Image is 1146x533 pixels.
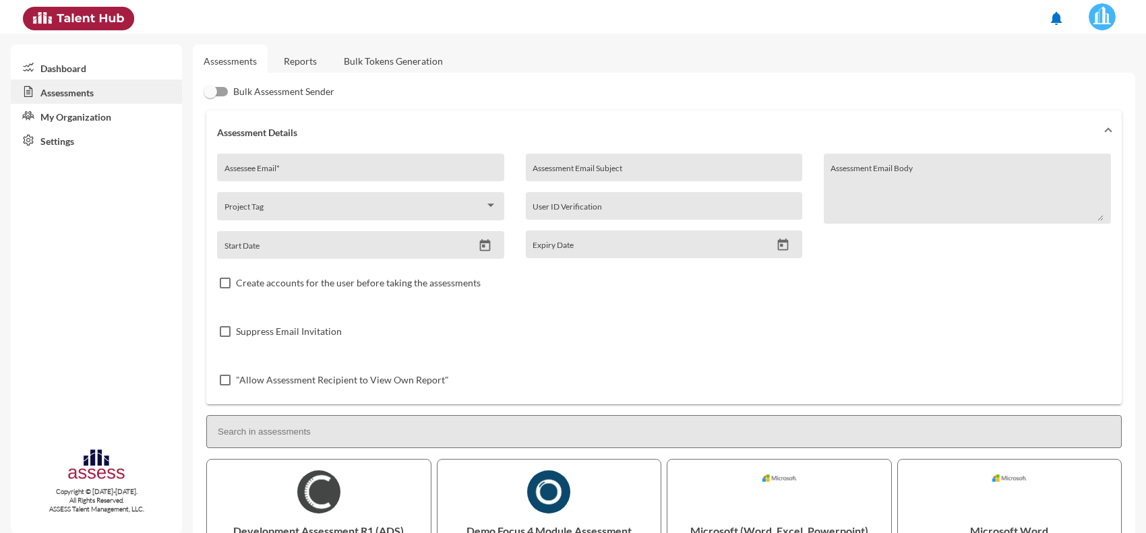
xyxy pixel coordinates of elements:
[236,275,481,291] span: Create accounts for the user before taking the assessments
[771,238,795,252] button: Open calendar
[204,55,257,67] a: Assessments
[1048,10,1064,26] mat-icon: notifications
[217,127,1095,138] mat-panel-title: Assessment Details
[67,447,127,484] img: assesscompany-logo.png
[11,104,182,128] a: My Organization
[206,111,1122,154] mat-expansion-panel-header: Assessment Details
[11,80,182,104] a: Assessments
[206,154,1122,404] div: Assessment Details
[236,323,342,340] span: Suppress Email Invitation
[11,55,182,80] a: Dashboard
[273,44,328,77] a: Reports
[236,372,449,388] span: "Allow Assessment Recipient to View Own Report"
[233,84,334,100] span: Bulk Assessment Sender
[206,415,1122,448] input: Search in assessments
[333,44,454,77] a: Bulk Tokens Generation
[473,239,497,253] button: Open calendar
[11,128,182,152] a: Settings
[11,487,182,513] p: Copyright © [DATE]-[DATE]. All Rights Reserved. ASSESS Talent Management, LLC.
